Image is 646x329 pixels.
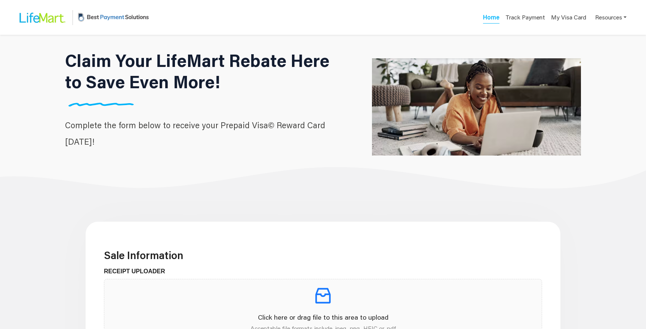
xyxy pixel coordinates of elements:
p: Complete the form below to receive your Prepaid Visa© Reward Card [DATE]! [65,117,341,150]
label: RECEIPT UPLOADER [104,267,171,276]
a: My Visa Card [551,10,586,25]
h1: Claim Your LifeMart Rebate Here to Save Even More! [65,50,341,92]
h3: Sale Information [104,249,542,262]
img: Divider [65,102,137,107]
a: Track Payment [505,13,545,24]
a: Home [483,13,499,24]
p: Click here or drag file to this area to upload [110,312,536,322]
img: LifeMart Hero [372,20,581,194]
img: LifeMart Logo [13,6,70,30]
span: inbox [313,285,333,306]
a: Resources [595,10,627,25]
a: LifeMart LogoBPS Logo [13,5,151,30]
img: BPS Logo [76,5,151,30]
